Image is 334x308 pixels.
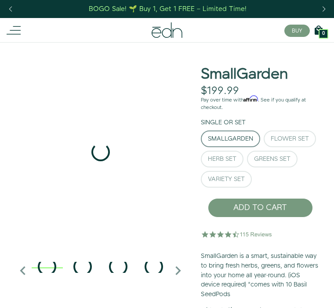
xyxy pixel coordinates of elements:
i: Next slide [169,262,187,279]
button: ADD TO CART [208,198,313,217]
h1: SmallGarden [201,66,288,83]
button: Variety Set [201,171,252,188]
button: SmallGarden [201,130,260,147]
div: Variety Set [208,176,245,182]
div: $199.99 [201,85,239,98]
div: Greens Set [254,156,290,162]
label: Single or Set [201,118,246,127]
p: Pay over time with . See if you qualify at checkout. [201,96,320,112]
button: BUY [284,25,310,37]
div: 2 / 6 [67,266,98,268]
button: Flower Set [264,130,316,147]
span: Affirm [243,96,258,102]
button: Herb Set [201,151,243,167]
div: BOGO Sale! 🌱 Buy 1, Get 1 FREE – Limited Time! [89,4,247,14]
button: Greens Set [247,151,298,167]
div: 1 / 6 [14,42,187,262]
div: 3 / 6 [103,266,134,268]
div: SmallGarden [208,136,253,142]
img: 4.5 star rating [201,225,273,243]
div: 1 / 6 [32,266,63,268]
span: 0 [322,31,325,36]
i: Previous slide [14,262,32,279]
div: Herb Set [208,156,236,162]
div: Flower Set [271,136,309,142]
a: BOGO Sale! 🌱 Buy 1, Get 1 FREE – Limited Time! [88,2,248,16]
div: 4 / 6 [138,266,169,268]
p: SmallGarden is a smart, sustainable way to bring fresh herbs, greens, and flowers into your home ... [201,252,320,299]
